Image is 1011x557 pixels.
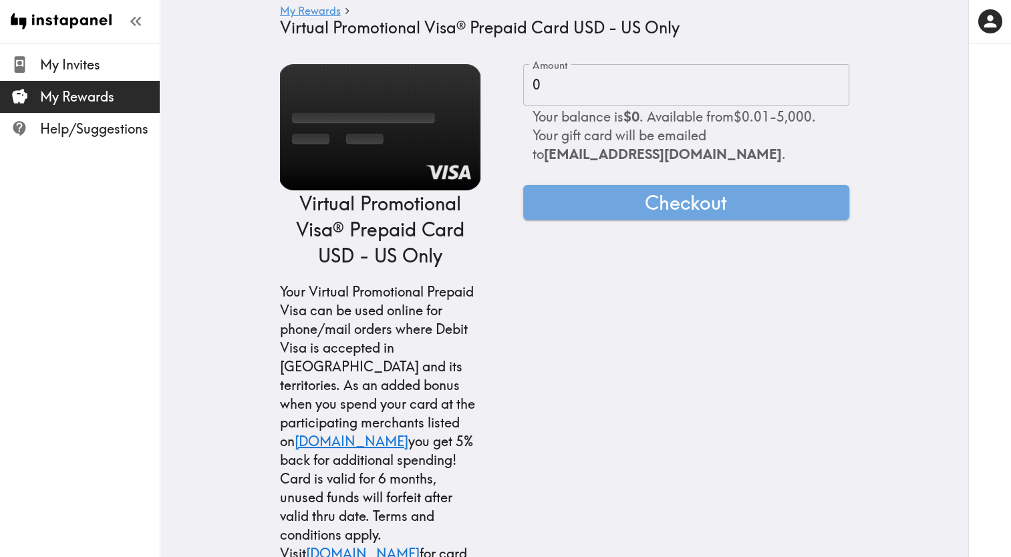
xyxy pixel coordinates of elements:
span: Your balance is . Available from $0.01 - 5,000 . Your gift card will be emailed to . [533,108,816,162]
span: [EMAIL_ADDRESS][DOMAIN_NAME] [544,146,782,162]
a: My Rewards [280,5,341,18]
p: Virtual Promotional Visa® Prepaid Card USD - US Only [280,190,480,269]
label: Amount [533,58,568,73]
b: $0 [623,108,639,125]
span: My Invites [40,55,160,74]
span: Help/Suggestions [40,120,160,138]
button: Checkout [523,185,849,220]
h4: Virtual Promotional Visa® Prepaid Card USD - US Only [280,18,839,37]
span: Checkout [645,189,727,216]
a: [DOMAIN_NAME] [295,433,408,449]
span: My Rewards [40,87,160,106]
img: Virtual Promotional Visa® Prepaid Card USD - US Only [280,64,480,190]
